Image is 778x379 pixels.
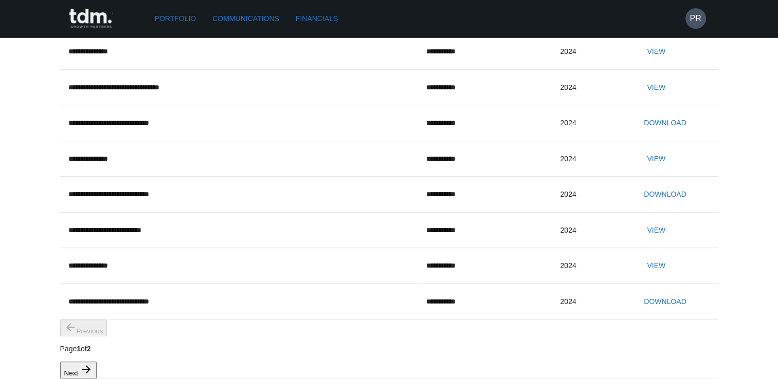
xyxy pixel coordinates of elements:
button: View [640,256,673,275]
a: Financials [292,9,342,28]
button: View [640,42,673,61]
a: Portfolio [151,9,201,28]
td: 2024 [552,69,631,105]
button: View [640,221,673,240]
td: 2024 [552,212,631,248]
td: 2024 [552,283,631,319]
p: Page of [60,344,107,354]
button: previous page [60,319,107,336]
h6: PR [690,12,701,25]
button: Download [640,292,690,311]
button: View [640,149,673,168]
button: View [640,78,673,97]
td: 2024 [552,248,631,284]
button: Download [640,185,690,204]
button: Download [640,113,690,132]
b: 2 [87,345,91,353]
td: 2024 [552,141,631,177]
button: PR [685,8,706,29]
td: 2024 [552,105,631,141]
td: 2024 [552,34,631,70]
b: 1 [77,345,81,353]
button: next page [60,362,97,378]
td: 2024 [552,177,631,213]
a: Communications [208,9,283,28]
